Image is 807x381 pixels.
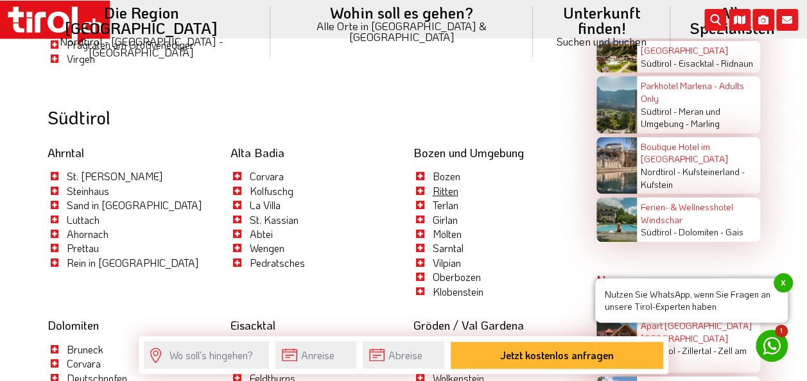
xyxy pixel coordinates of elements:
[774,273,793,292] span: x
[67,357,101,370] a: Corvara
[682,344,716,357] span: Zillertal -
[67,256,198,269] a: Rein in [GEOGRAPHIC_DATA]
[432,270,480,284] a: Oberbozen
[286,21,518,42] small: Alle Orte in [GEOGRAPHIC_DATA] & [GEOGRAPHIC_DATA]
[432,256,460,269] a: Vilpian
[640,105,720,130] span: Meran und Umgebung -
[682,165,744,178] span: Kufsteinerland -
[640,140,727,165] a: Boutique Hotel im [GEOGRAPHIC_DATA]
[596,272,695,307] strong: Newcomer Ferienwohnungen
[249,169,283,183] a: Corvara
[451,342,663,369] button: Jetzt kostenlos anfragen
[249,184,293,198] a: Kolfuschg
[67,343,103,356] a: Bruneck
[230,317,275,333] a: Eisacktal
[640,165,680,178] span: Nordtirol -
[678,226,723,238] span: Dolomiten -
[640,80,743,105] a: Parkhotel Marlena - Adults Only
[67,184,109,198] a: Steinhaus
[432,198,458,212] a: Terlan
[144,341,269,369] input: Wo soll's hingehen?
[413,145,523,160] a: Bozen und Umgebung
[725,226,743,238] span: Gais
[776,9,798,31] i: Kontakt
[752,9,774,31] i: Fotogalerie
[432,227,461,241] a: Mölten
[67,198,202,212] a: Sand in [GEOGRAPHIC_DATA]
[67,241,99,255] a: Prettau
[275,341,356,369] input: Anreise
[432,241,463,255] a: Sarntal
[640,105,676,117] span: Südtirol -
[640,201,733,226] a: Ferien- & Wellnesshotel Windschar
[432,213,457,226] a: Girlan
[28,36,255,58] small: Nordtirol - [GEOGRAPHIC_DATA] - [GEOGRAPHIC_DATA]
[756,330,788,362] a: 1 Nutzen Sie WhatsApp, wenn Sie Fragen an unsere Tirol-Experten habenx
[48,317,99,333] a: Dolomiten
[432,285,483,298] a: Klobenstein
[640,226,676,238] span: Südtirol -
[432,184,458,198] a: Ritten
[48,145,84,160] a: Ahrntal
[249,241,284,255] a: Wengen
[413,317,523,333] a: Gröden / Val Gardena
[775,325,788,337] span: 1
[249,256,304,269] a: Pedratsches
[548,36,654,47] small: Suchen und buchen
[690,117,719,130] span: Marling
[48,108,577,128] div: Südtirol
[432,169,460,183] a: Bozen
[230,145,284,160] a: Alta Badia
[729,9,751,31] i: Karte öffnen
[363,341,444,369] input: Abreise
[249,213,298,226] a: St. Kassian
[249,198,280,212] a: La Villa
[640,319,751,344] a: Apart [GEOGRAPHIC_DATA] [GEOGRAPHIC_DATA]
[67,169,162,183] a: St. [PERSON_NAME]
[595,278,788,323] span: Nutzen Sie WhatsApp, wenn Sie Fragen an unsere Tirol-Experten haben
[249,227,272,241] a: Abtei
[67,213,100,226] a: Luttach
[640,178,672,190] span: Kufstein
[67,227,108,241] a: Ahornach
